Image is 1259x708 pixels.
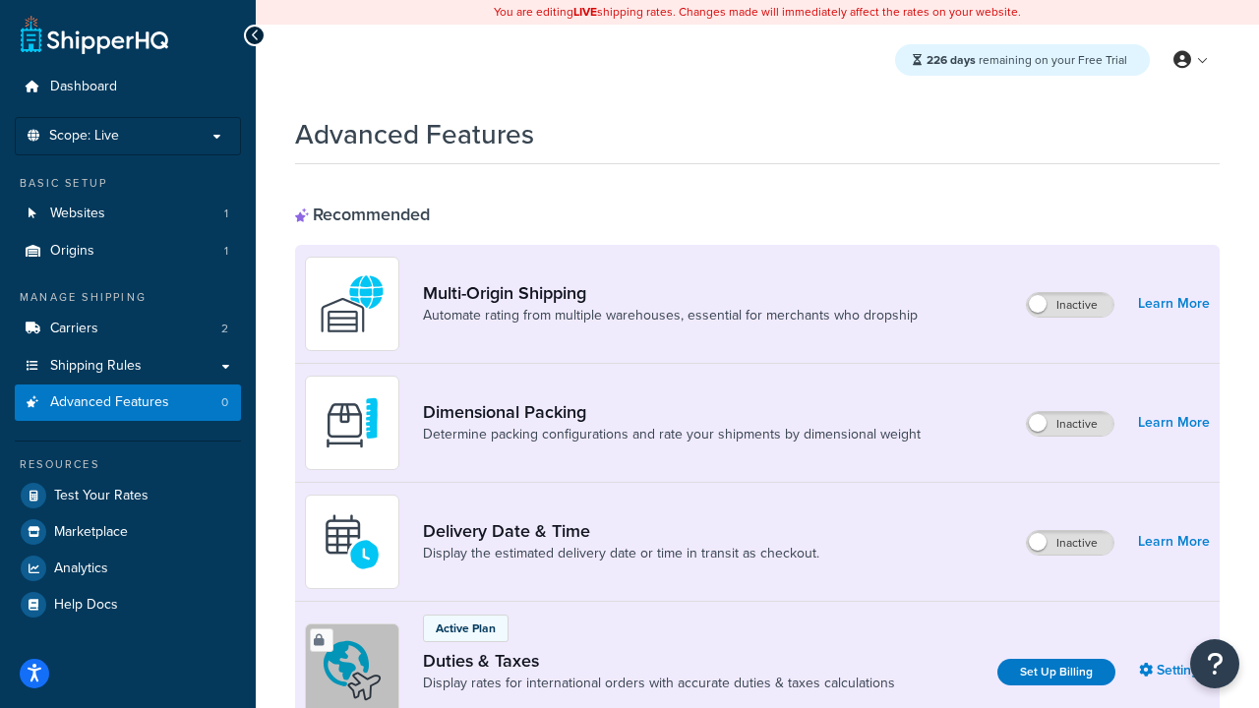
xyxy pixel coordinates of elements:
[1027,412,1113,436] label: Inactive
[15,456,241,473] div: Resources
[224,206,228,222] span: 1
[15,196,241,232] a: Websites1
[50,358,142,375] span: Shipping Rules
[318,507,387,576] img: gfkeb5ejjkALwAAAABJRU5ErkJggg==
[15,348,241,384] a: Shipping Rules
[927,51,976,69] strong: 226 days
[49,128,119,145] span: Scope: Live
[573,3,597,21] b: LIVE
[1190,639,1239,688] button: Open Resource Center
[423,282,918,304] a: Multi-Origin Shipping
[15,311,241,347] li: Carriers
[221,321,228,337] span: 2
[15,311,241,347] a: Carriers2
[423,520,819,542] a: Delivery Date & Time
[423,650,895,672] a: Duties & Taxes
[423,401,921,423] a: Dimensional Packing
[15,233,241,269] li: Origins
[15,384,241,421] li: Advanced Features
[15,587,241,622] a: Help Docs
[423,544,819,563] a: Display the estimated delivery date or time in transit as checkout.
[50,394,169,411] span: Advanced Features
[54,597,118,614] span: Help Docs
[295,115,534,153] h1: Advanced Features
[1139,657,1210,684] a: Settings
[50,206,105,222] span: Websites
[1027,531,1113,555] label: Inactive
[15,514,241,550] a: Marketplace
[295,204,430,225] div: Recommended
[423,306,918,325] a: Automate rating from multiple warehouses, essential for merchants who dropship
[50,79,117,95] span: Dashboard
[1138,409,1210,437] a: Learn More
[54,488,149,504] span: Test Your Rates
[50,321,98,337] span: Carriers
[15,551,241,586] a: Analytics
[927,51,1127,69] span: remaining on your Free Trial
[15,233,241,269] a: Origins1
[15,478,241,513] a: Test Your Rates
[15,289,241,306] div: Manage Shipping
[1027,293,1113,317] label: Inactive
[221,394,228,411] span: 0
[15,196,241,232] li: Websites
[423,425,921,444] a: Determine packing configurations and rate your shipments by dimensional weight
[15,175,241,192] div: Basic Setup
[318,388,387,457] img: DTVBYsAAAAAASUVORK5CYII=
[997,659,1115,685] a: Set Up Billing
[1138,528,1210,556] a: Learn More
[50,243,94,260] span: Origins
[1138,290,1210,318] a: Learn More
[54,524,128,541] span: Marketplace
[15,384,241,421] a: Advanced Features0
[54,560,108,577] span: Analytics
[436,619,496,637] p: Active Plan
[318,269,387,338] img: WatD5o0RtDAAAAAElFTkSuQmCC
[15,69,241,105] a: Dashboard
[423,674,895,693] a: Display rates for international orders with accurate duties & taxes calculations
[224,243,228,260] span: 1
